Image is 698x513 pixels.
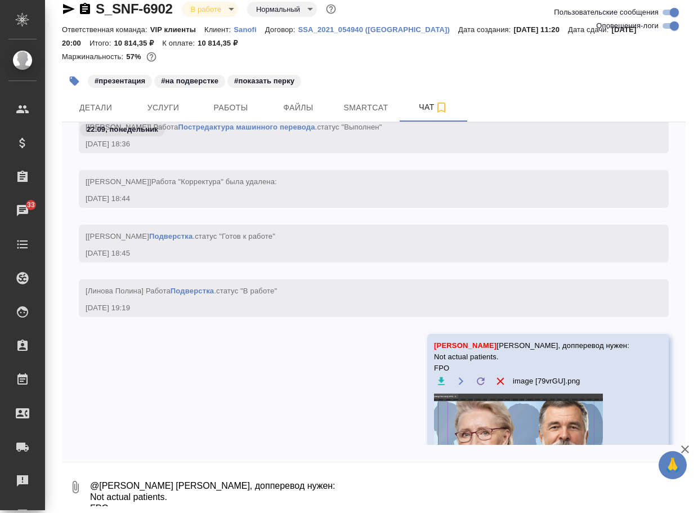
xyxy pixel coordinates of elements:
[406,100,460,114] span: Чат
[434,374,448,388] button: Скачать
[339,101,393,115] span: Smartcat
[86,232,275,240] span: [[PERSON_NAME] .
[554,7,659,18] span: Пользовательские сообщения
[298,24,458,34] a: SSA_2021_054940 ([GEOGRAPHIC_DATA])
[234,75,294,87] p: #показать перку
[86,302,629,314] div: [DATE] 19:19
[271,101,325,115] span: Файлы
[473,374,487,388] label: Обновить файл
[86,139,629,150] div: [DATE] 18:36
[87,75,153,85] span: презентация
[171,287,214,295] a: Подверстка
[3,197,42,225] a: 33
[69,101,123,115] span: Детали
[86,248,629,259] div: [DATE] 18:45
[86,287,277,295] span: [Линова Полина] Работа .
[195,232,275,240] span: статус "Готов к работе"
[513,376,580,387] span: image [79vrGU].png
[95,75,145,87] p: #презентация
[513,25,568,34] p: [DATE] 11:20
[458,25,513,34] p: Дата создания:
[663,453,682,477] span: 🙏
[204,101,258,115] span: Работы
[234,24,265,34] a: Sanofi
[126,52,144,61] p: 57%
[659,451,687,479] button: 🙏
[90,39,114,47] p: Итого:
[298,25,458,34] p: SSA_2021_054940 ([GEOGRAPHIC_DATA])
[153,75,226,85] span: на подверстке
[96,1,173,16] a: S_SNF-6902
[226,75,302,85] span: показать перку
[187,5,225,14] button: В работе
[216,287,277,295] span: статус "В работе"
[62,25,150,34] p: Ответственная команда:
[86,177,277,186] span: [[PERSON_NAME]]
[62,52,126,61] p: Маржинальность:
[151,177,277,186] span: Работа "Корректура" была удалена:
[87,124,158,135] p: 22.09, понедельник
[493,374,507,388] button: Удалить файл
[253,5,303,14] button: Нормальный
[265,25,298,34] p: Договор:
[62,2,75,16] button: Скопировать ссылку для ЯМессенджера
[198,39,246,47] p: 10 814,35 ₽
[596,20,659,32] span: Оповещения-логи
[204,25,234,34] p: Клиент:
[434,340,629,374] span: [PERSON_NAME], допперевод нужен: Not actual patients. FPO
[20,199,42,211] span: 33
[234,25,265,34] p: Sanofi
[162,39,198,47] p: К оплате:
[435,101,448,114] svg: Подписаться
[149,232,193,240] a: Подверстка
[150,25,204,34] p: VIP клиенты
[434,341,496,350] span: [PERSON_NAME]
[324,2,338,16] button: Доп статусы указывают на важность/срочность заказа
[136,101,190,115] span: Услуги
[78,2,92,16] button: Скопировать ссылку
[247,2,317,17] div: В работе
[86,193,629,204] div: [DATE] 18:44
[454,374,468,388] button: Открыть на драйве
[161,75,218,87] p: #на подверстке
[182,2,238,17] div: В работе
[114,39,162,47] p: 10 814,35 ₽
[62,69,87,93] button: Добавить тэг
